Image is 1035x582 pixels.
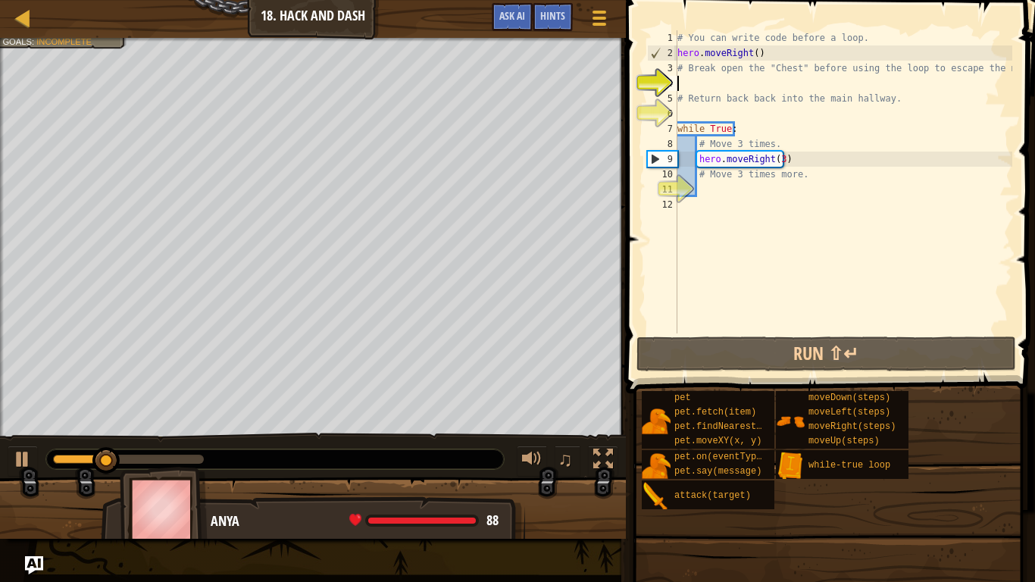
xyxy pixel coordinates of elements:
[211,512,510,531] div: Anya
[647,76,677,91] div: 4
[674,421,821,432] span: pet.findNearestByType(type)
[636,336,1016,371] button: Run ⇧↵
[648,152,677,167] div: 9
[647,30,677,45] div: 1
[808,436,880,446] span: moveUp(steps)
[492,3,533,31] button: Ask AI
[580,3,618,39] button: Show game menu
[647,167,677,182] div: 10
[808,460,890,471] span: while-true loop
[540,8,565,23] span: Hints
[486,511,499,530] span: 88
[674,436,761,446] span: pet.moveXY(x, y)
[642,482,671,511] img: portrait.png
[776,407,805,436] img: portrait.png
[674,466,761,477] span: pet.say(message)
[642,452,671,480] img: portrait.png
[776,452,805,480] img: portrait.png
[499,8,525,23] span: Ask AI
[647,197,677,212] div: 12
[647,91,677,106] div: 5
[647,61,677,76] div: 3
[647,136,677,152] div: 8
[648,45,677,61] div: 2
[120,467,208,551] img: thang_avatar_frame.png
[588,446,618,477] button: Toggle fullscreen
[8,446,38,477] button: Ctrl + P: Play
[808,421,896,432] span: moveRight(steps)
[808,407,890,418] span: moveLeft(steps)
[558,448,573,471] span: ♫
[674,393,691,403] span: pet
[808,393,890,403] span: moveDown(steps)
[674,452,816,462] span: pet.on(eventType, handler)
[647,106,677,121] div: 6
[555,446,580,477] button: ♫
[349,514,499,527] div: health: 88 / 88
[674,490,751,501] span: attack(target)
[674,407,756,418] span: pet.fetch(item)
[647,182,677,197] div: 11
[517,446,547,477] button: Adjust volume
[25,556,43,574] button: Ask AI
[642,407,671,436] img: portrait.png
[647,121,677,136] div: 7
